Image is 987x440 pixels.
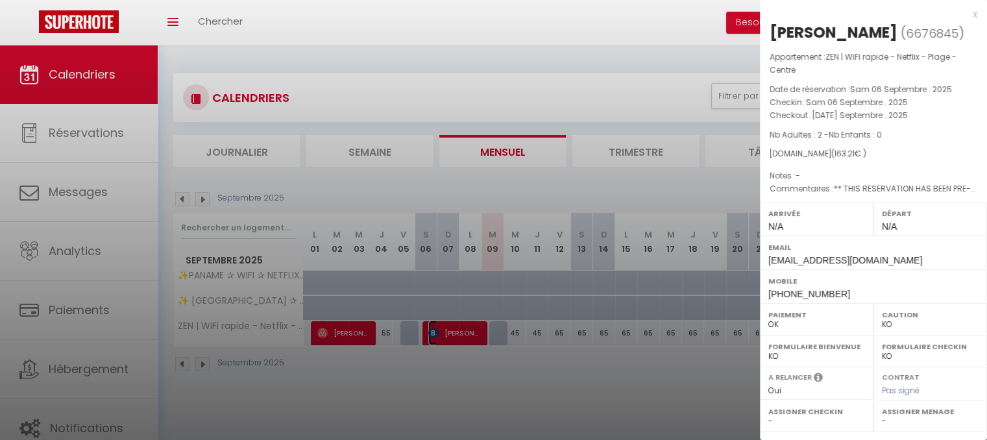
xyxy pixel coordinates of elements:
[770,96,977,109] p: Checkin :
[882,385,920,396] span: Pas signé
[806,97,908,108] span: Sam 06 Septembre . 2025
[768,275,979,287] label: Mobile
[831,148,866,159] span: ( € )
[768,289,850,299] span: [PHONE_NUMBER]
[10,5,49,44] button: Ouvrir le widget de chat LiveChat
[768,255,922,265] span: [EMAIL_ADDRESS][DOMAIN_NAME]
[882,372,920,380] label: Contrat
[882,221,897,232] span: N/A
[768,372,812,383] label: A relancer
[882,340,979,353] label: Formulaire Checkin
[850,84,952,95] span: Sam 06 Septembre . 2025
[768,308,865,321] label: Paiement
[770,182,977,195] p: Commentaires :
[768,340,865,353] label: Formulaire Bienvenue
[770,51,977,77] p: Appartement :
[796,170,800,181] span: -
[882,308,979,321] label: Caution
[812,110,908,121] span: [DATE] Septembre . 2025
[829,129,882,140] span: Nb Enfants : 0
[768,241,979,254] label: Email
[814,372,823,386] i: Sélectionner OUI si vous souhaiter envoyer les séquences de messages post-checkout
[901,24,964,42] span: ( )
[770,22,897,43] div: [PERSON_NAME]
[770,148,977,160] div: [DOMAIN_NAME]
[768,221,783,232] span: N/A
[770,129,882,140] span: Nb Adultes : 2 -
[906,25,958,42] span: 6676845
[770,169,977,182] p: Notes :
[770,51,957,75] span: ZEN | WiFi rapide - Netflix - Plage - Centre
[835,148,855,159] span: 163.21
[882,207,979,220] label: Départ
[768,405,865,418] label: Assigner Checkin
[770,109,977,122] p: Checkout :
[770,83,977,96] p: Date de réservation :
[882,405,979,418] label: Assigner Menage
[760,6,977,22] div: x
[768,207,865,220] label: Arrivée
